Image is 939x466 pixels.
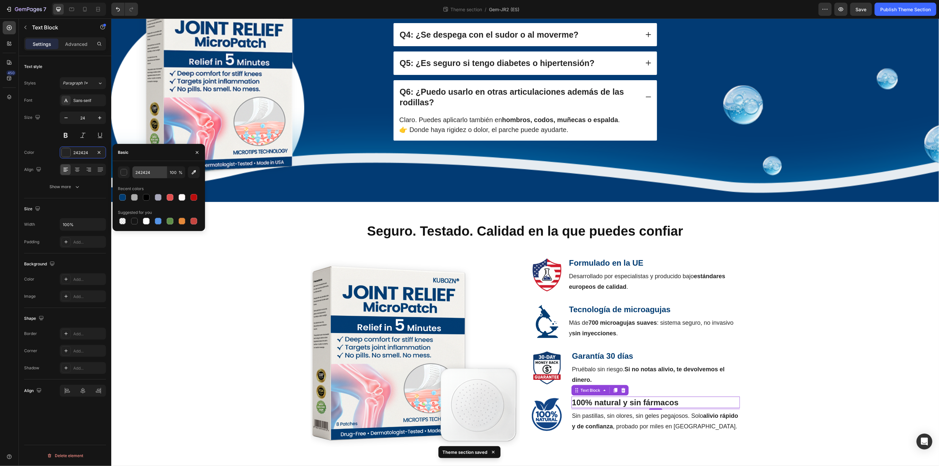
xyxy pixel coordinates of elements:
[288,96,540,116] p: Claro. Puedes aplicarlo también en . 👉 Donde haya rigidez o dolor, el parche puede ayudarte.
[24,97,32,103] div: Font
[73,239,104,245] div: Add...
[457,252,629,275] div: Rich Text Editor. Editing area: main
[458,252,628,274] p: Desarrollado por especialistas y producido bajo .
[457,285,629,297] div: Rich Text Editor. Editing area: main
[65,41,87,48] p: Advanced
[24,276,34,282] div: Color
[6,204,822,221] p: ⁠⁠⁠⁠⁠⁠⁠
[460,378,629,390] div: Rich Text Editor. Editing area: main
[419,240,452,273] img: Alt Image
[289,40,483,49] strong: Q5: ¿Es seguro si tengo diabetes o hipertensión?
[391,98,507,105] strong: hombros, codos, muñecas o espalda
[457,239,629,250] div: Rich Text Editor. Editing area: main
[73,348,104,354] div: Add...
[73,98,104,104] div: Sans-serif
[442,449,487,455] p: Theme section saved
[118,186,144,192] div: Recent colors
[485,6,486,13] span: /
[449,6,483,13] span: Theme section
[33,41,51,48] p: Settings
[24,386,43,395] div: Align
[73,365,104,371] div: Add...
[24,331,37,337] div: Border
[24,150,34,155] div: Color
[32,23,88,31] p: Text Block
[24,365,39,371] div: Shadow
[850,3,872,16] button: Save
[73,294,104,300] div: Add...
[880,6,931,13] div: Publish Theme Section
[24,314,45,323] div: Shape
[111,18,939,466] iframe: Design area
[73,331,104,337] div: Add...
[419,380,452,413] img: Alt Image
[288,38,484,51] div: Rich Text Editor. Editing area: main
[73,277,104,283] div: Add...
[60,218,106,230] input: Auto
[24,450,106,461] button: Delete element
[24,260,56,269] div: Background
[24,293,36,299] div: Image
[875,3,936,16] button: Publish Theme Section
[24,181,106,193] button: Show more
[458,286,560,295] strong: Tecnología de microagujas
[457,298,629,321] div: Rich Text Editor. Editing area: main
[917,434,932,449] div: Open Intercom Messenger
[24,205,42,214] div: Size
[461,346,628,367] p: Pruébalo sin riesgo.
[5,203,823,222] h2: Rich Text Editor. Editing area: main
[461,312,505,318] strong: sin inyecciones
[24,239,39,245] div: Padding
[179,170,183,176] span: %
[460,391,629,414] div: Rich Text Editor. Editing area: main
[288,67,529,90] div: Rich Text Editor. Editing area: main
[458,299,628,320] p: Más de : sistema seguro, no invasivo y .
[73,150,92,156] div: 242424
[461,348,613,365] strong: Si no notas alivio, te devolvemos el dinero.
[24,348,37,354] div: Corner
[460,345,629,368] div: Rich Text Editor. Editing area: main
[50,183,81,190] div: Show more
[118,210,152,216] div: Suggested for you
[461,392,628,414] p: Sin pastillas, sin olores, sin geles pegajosos. Solo , probado por miles en [GEOGRAPHIC_DATA].
[43,5,46,13] p: 7
[856,7,867,12] span: Save
[468,369,491,375] div: Text Block
[132,166,167,178] input: Eg: FFFFFF
[461,333,522,342] strong: Garantía 30 días
[47,452,83,460] div: Delete element
[256,205,572,220] strong: Seguro. Testado. Calidad en la que puedes confiar
[24,221,35,227] div: Width
[118,150,128,155] div: Basic
[289,69,513,89] strong: Q6: ¿Puedo usarlo en otras articulaciones además de las rodillas?
[60,77,106,89] button: Paragraph 1*
[6,70,16,76] div: 450
[477,301,546,308] strong: 700 microagujas suaves
[199,227,409,436] img: Alt Image
[3,3,49,16] button: 7
[460,332,629,343] div: Rich Text Editor. Editing area: main
[461,380,568,388] strong: 100% natural y sin fármacos
[489,6,519,13] span: Gem-JR2 (ES)
[24,165,43,174] div: Align
[111,3,138,16] div: Undo/Redo
[24,80,36,86] div: Styles
[458,240,532,249] strong: Formulado en la UE
[419,333,452,366] img: Alt Image
[63,80,88,86] span: Paragraph 1*
[24,113,42,122] div: Size
[419,286,452,319] img: Alt Image
[24,64,42,70] div: Text style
